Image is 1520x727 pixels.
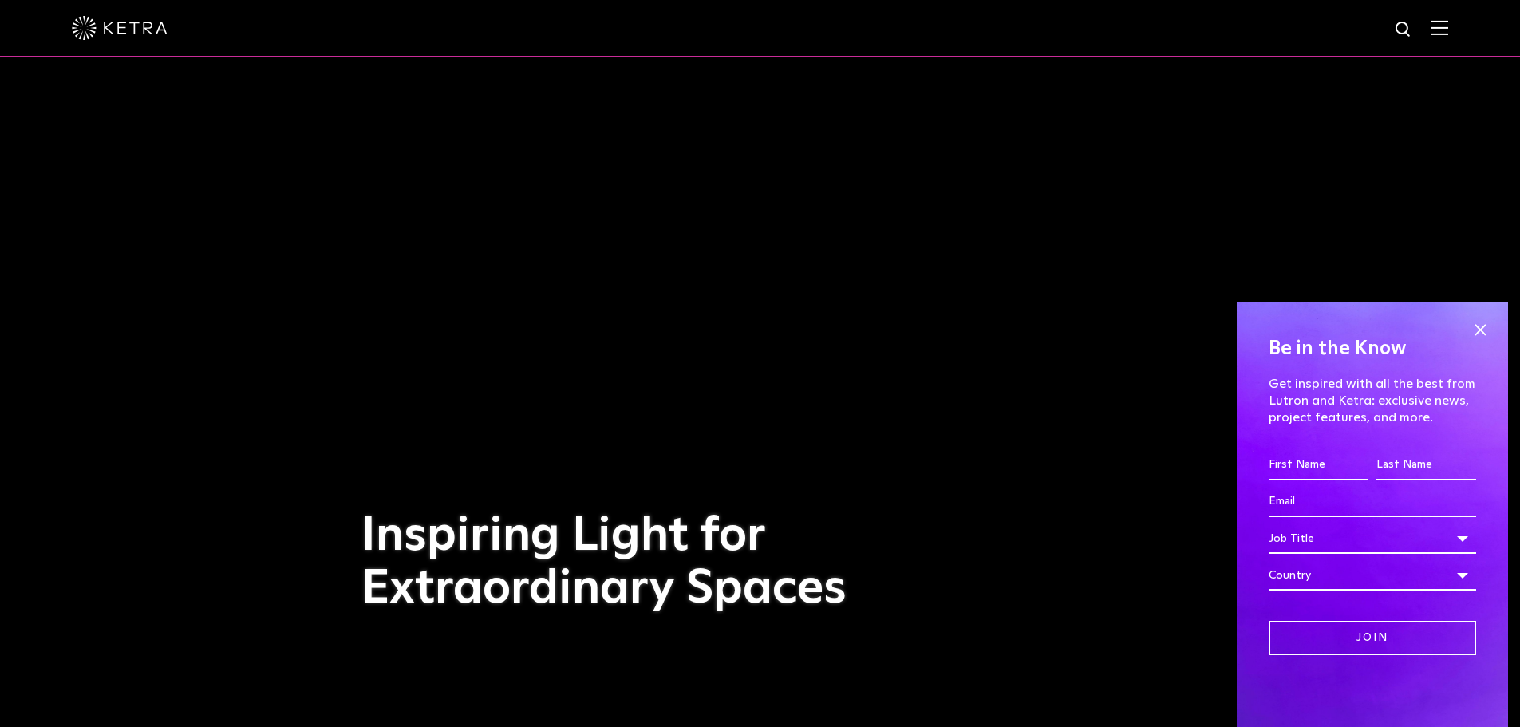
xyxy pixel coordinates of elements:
[1269,334,1476,364] h4: Be in the Know
[72,16,168,40] img: ketra-logo-2019-white
[1269,621,1476,655] input: Join
[1269,450,1368,480] input: First Name
[1269,560,1476,591] div: Country
[1376,450,1476,480] input: Last Name
[1269,376,1476,425] p: Get inspired with all the best from Lutron and Ketra: exclusive news, project features, and more.
[1269,524,1476,554] div: Job Title
[361,510,880,615] h1: Inspiring Light for Extraordinary Spaces
[1269,487,1476,517] input: Email
[1431,20,1448,35] img: Hamburger%20Nav.svg
[1394,20,1414,40] img: search icon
